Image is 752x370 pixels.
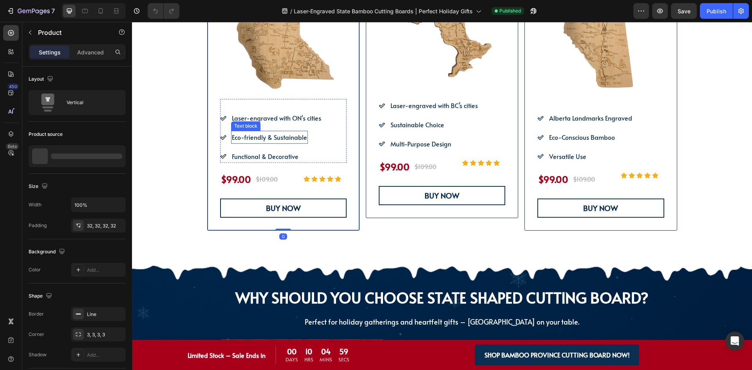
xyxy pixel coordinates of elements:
[87,222,124,229] div: 32, 32, 32, 32
[352,328,498,337] strong: SHOP BAMBOO PROVINCE CUTTING BOARD NOW!
[154,325,166,334] div: 00
[173,295,447,305] span: Perfect for holiday gatherings and heartfelt gifts – [GEOGRAPHIC_DATA] on your table.
[671,3,697,19] button: Save
[258,116,319,128] p: Multi-Purpose Design
[343,323,507,343] a: SHOP BAMBOO PROVINCE CUTTING BOARD NOW!
[188,334,200,342] p: Mins
[282,139,305,150] div: $109.00
[29,74,55,85] div: Layout
[77,48,104,56] p: Advanced
[100,90,189,102] p: Laser-engraved with ON's cities
[247,164,373,183] button: BUY NOW
[188,325,200,334] div: 04
[123,152,146,162] div: $109.00
[707,7,726,15] div: Publish
[51,6,55,16] p: 7
[101,101,127,108] div: Text block
[29,201,42,208] div: Width
[134,181,169,191] div: BUY NOW
[29,310,44,318] div: Border
[417,90,500,102] p: Alberta Landmarks Engraved
[294,7,473,15] span: Laser-Engraved State Bamboo Cutting Boards | Perfect Holiday Gifts
[417,110,483,121] p: Eco-Conscious Bamboo
[258,97,312,108] p: Sustainable Choice
[67,94,114,112] div: Vertical
[147,211,155,218] div: 0
[87,267,124,274] div: Add...
[38,28,105,37] p: Product
[6,143,19,150] div: Beta
[29,351,47,358] div: Shadow
[417,129,454,140] p: Versatile Use
[100,129,166,140] p: Functional & Decorative
[172,334,181,342] p: Hrs
[206,334,217,342] p: Secs
[3,3,58,19] button: 7
[29,181,49,192] div: Size
[87,352,124,359] div: Add...
[154,334,166,342] p: Days
[29,247,67,257] div: Background
[87,311,124,318] div: Line
[100,110,175,121] p: Eco-friendly & Sustainable
[258,78,346,89] p: Laser-engraved with BC’s cities
[678,8,691,14] span: Save
[499,7,521,14] span: Published
[71,198,125,212] input: Auto
[7,83,19,90] div: 450
[103,265,517,286] span: why should you choose state shaped cutting board?
[293,169,327,179] div: BUY NOW
[700,3,733,19] button: Publish
[725,332,744,350] div: Open Intercom Messenger
[88,150,120,164] div: $99.00
[29,266,41,273] div: Color
[56,328,134,338] p: Limited Stock – Sale Ends in
[405,177,532,196] button: BUY NOW
[247,138,278,152] div: $99.00
[29,331,44,338] div: Corner
[29,291,54,301] div: Shape
[132,22,752,370] iframe: To enrich screen reader interactions, please activate Accessibility in Grammarly extension settings
[39,48,61,56] p: Settings
[29,222,47,229] div: Padding
[87,331,124,338] div: 3, 3, 3, 3
[290,7,292,15] span: /
[440,152,464,162] div: $109.00
[148,3,179,19] div: Undo/Redo
[29,131,63,138] div: Product source
[405,150,437,164] div: $99.00
[451,181,486,191] div: BUY NOW
[172,325,181,334] div: 10
[206,325,217,334] div: 59
[88,177,215,196] button: BUY NOW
